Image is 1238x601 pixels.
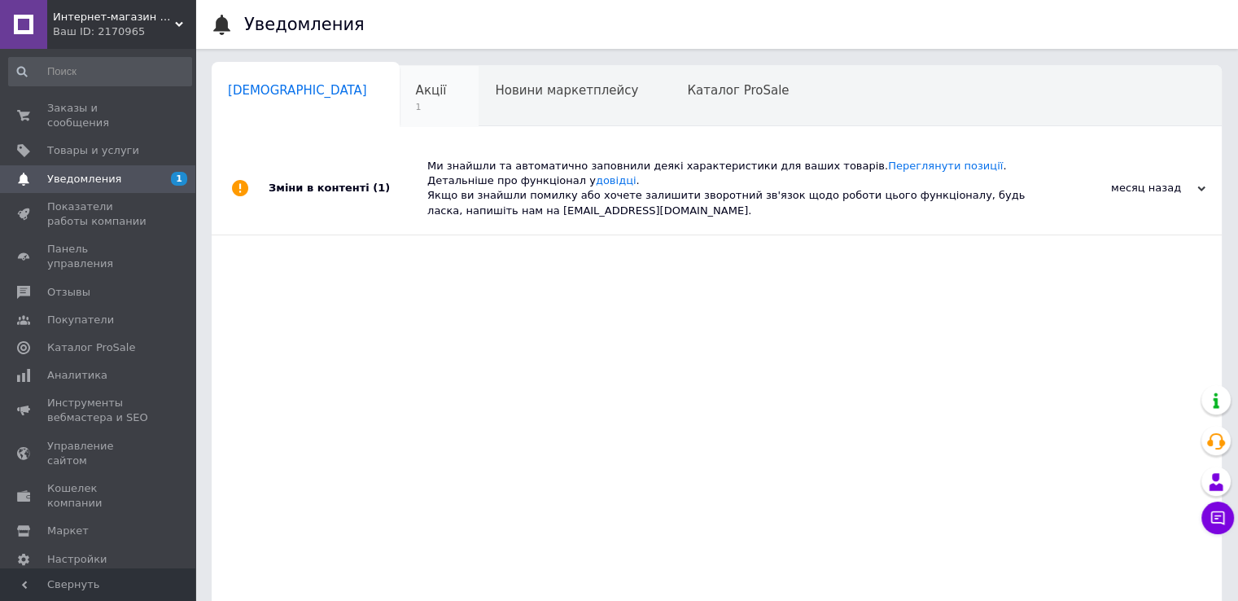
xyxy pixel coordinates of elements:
[888,160,1003,172] a: Переглянути позиції
[47,396,151,425] span: Инструменты вебмастера и SEO
[47,285,90,300] span: Отзывы
[47,439,151,468] span: Управление сайтом
[47,313,114,327] span: Покупатели
[495,83,638,98] span: Новини маркетплейсу
[53,24,195,39] div: Ваш ID: 2170965
[47,242,151,271] span: Панель управления
[228,83,367,98] span: [DEMOGRAPHIC_DATA]
[1201,502,1234,534] button: Чат с покупателем
[596,174,636,186] a: довідці
[8,57,192,86] input: Поиск
[47,368,107,383] span: Аналитика
[1043,181,1205,195] div: месяц назад
[47,340,135,355] span: Каталог ProSale
[416,101,447,113] span: 1
[47,101,151,130] span: Заказы и сообщения
[47,143,139,158] span: Товары и услуги
[427,159,1043,218] div: Ми знайшли та автоматично заповнили деякі характеристики для ваших товарів. . Детальніше про функ...
[416,83,447,98] span: Акції
[687,83,789,98] span: Каталог ProSale
[47,200,151,229] span: Показатели работы компании
[53,10,175,24] span: Интернет-магазин "OLBA"
[47,524,89,538] span: Маркет
[269,143,427,235] div: Зміни в контенті
[373,182,390,194] span: (1)
[47,172,121,186] span: Уведомления
[47,552,107,567] span: Настройки
[171,172,187,186] span: 1
[47,481,151,511] span: Кошелек компании
[244,15,365,34] h1: Уведомления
